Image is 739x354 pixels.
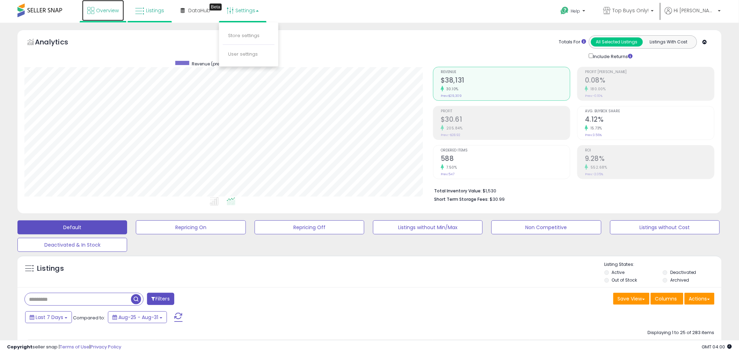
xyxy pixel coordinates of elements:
b: Total Inventory Value: [434,188,482,194]
button: Aug-25 - Aug-31 [108,311,167,323]
small: Prev: $29,309 [441,94,462,98]
small: 552.68% [588,165,607,170]
h2: 9.28% [585,155,714,164]
h5: Analytics [35,37,82,49]
small: 205.84% [444,126,463,131]
span: Listings [146,7,164,14]
span: Help [571,8,580,14]
span: Ordered Items [441,149,570,153]
h5: Listings [37,264,64,274]
button: Columns [651,293,683,305]
button: Save View [613,293,650,305]
button: Non Competitive [491,220,601,234]
label: Active [612,269,625,275]
button: Listings With Cost [643,37,695,47]
span: Profit [PERSON_NAME] [585,70,714,74]
label: Out of Stock [612,277,637,283]
span: Last 7 Days [36,314,63,321]
small: 7.50% [444,165,457,170]
button: Listings without Min/Max [373,220,483,234]
span: 2025-09-8 04:00 GMT [702,344,732,350]
button: All Selected Listings [591,37,643,47]
span: Revenue [441,70,570,74]
a: Hi [PERSON_NAME] [665,7,721,23]
button: Repricing Off [255,220,364,234]
span: DataHub [188,7,210,14]
span: Top Buys Only! [613,7,649,14]
span: Revenue (prev) [192,61,224,67]
span: Profit [441,109,570,113]
small: 180.00% [588,86,606,92]
h2: $38,131 [441,76,570,86]
span: ROI [585,149,714,153]
a: Terms of Use [60,344,89,350]
small: Prev: -2.05% [585,172,603,176]
small: Prev: 3.56% [585,133,602,137]
li: $1,530 [434,186,709,194]
button: Filters [147,293,174,305]
label: Archived [670,277,689,283]
span: Overview [96,7,119,14]
div: Tooltip anchor [210,3,222,10]
h2: 0.08% [585,76,714,86]
i: Get Help [561,6,569,15]
button: Actions [685,293,715,305]
p: Listing States: [605,261,722,268]
span: $30.99 [490,196,505,203]
small: 15.73% [588,126,602,131]
h2: 588 [441,155,570,164]
a: User settings [228,51,258,57]
span: Columns [655,295,677,302]
h2: 4.12% [585,115,714,125]
span: Avg. Buybox Share [585,109,714,113]
span: Compared to: [73,314,105,321]
small: 30.10% [444,86,459,92]
a: Privacy Policy [90,344,121,350]
label: Deactivated [670,269,696,275]
button: Last 7 Days [25,311,72,323]
a: Help [555,1,592,23]
b: Short Term Storage Fees: [434,196,489,202]
div: seller snap | | [7,344,121,351]
small: Prev: -0.10% [585,94,602,98]
button: Default [17,220,127,234]
span: Aug-25 - Aug-31 [118,314,158,321]
button: Deactivated & In Stock [17,238,127,252]
div: Displaying 1 to 25 of 283 items [648,330,715,336]
button: Repricing On [136,220,246,234]
strong: Copyright [7,344,32,350]
small: Prev: 547 [441,172,454,176]
span: Hi [PERSON_NAME] [674,7,716,14]
h2: $30.61 [441,115,570,125]
div: Totals For [559,39,586,45]
small: Prev: -$28.92 [441,133,460,137]
div: Include Returns [584,52,641,60]
a: Store settings [228,32,259,39]
button: Listings without Cost [610,220,720,234]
